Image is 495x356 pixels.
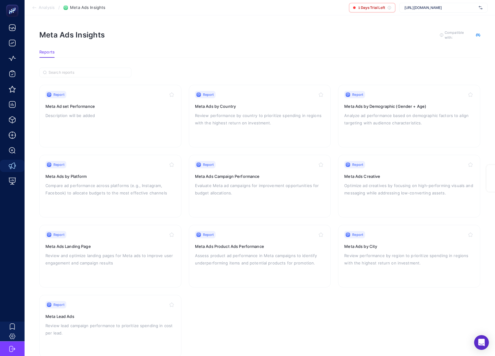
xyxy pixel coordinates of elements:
[58,5,60,10] span: /
[45,322,175,337] p: Review lead campaign performance to prioritize spending in cost per lead.
[49,70,128,75] input: Search
[474,335,489,350] div: Open Intercom Messenger
[352,162,363,167] span: Report
[358,5,385,10] span: 1 Days Trial Left
[195,252,325,267] p: Assess product ad performance in Meta campaigns to identify underperforming items and potential p...
[479,5,482,11] img: svg%3e
[338,85,480,147] a: ReportMeta Ads by Demographic (Gender + Age)Analyze ad performance based on demographic factors t...
[53,162,64,167] span: Report
[338,225,480,288] a: ReportMeta Ads by CityReview performance by region to prioritize spending in regions with the hig...
[53,92,64,97] span: Report
[344,182,474,197] p: Optimize ad creatives by focusing on high-performing visuals and messaging while addressing low-c...
[53,302,64,307] span: Report
[445,30,472,40] span: Compatible with:
[189,155,331,217] a: ReportMeta Ads Campaign PerformanceEvaluate Meta ad campaigns for improvement opportunities for b...
[344,243,474,249] h3: Meta Ads by City
[45,182,175,197] p: Compare ad performance across platforms (e.g., Instagram, Facebook) to allocate budgets to the mo...
[189,85,331,147] a: ReportMeta Ads by CountryReview performance by country to prioritize spending in regions with the...
[45,173,175,179] h3: Meta Ads by Platform
[344,103,474,109] h3: Meta Ads by Demographic (Gender + Age)
[203,232,214,237] span: Report
[344,252,474,267] p: Review performance by region to prioritize spending in regions with the highest return on investm...
[45,252,175,267] p: Review and optimize landing pages for Meta ads to improve user engagement and campaign results
[39,155,181,217] a: ReportMeta Ads by PlatformCompare ad performance across platforms (e.g., Instagram, Facebook) to ...
[352,232,363,237] span: Report
[203,162,214,167] span: Report
[39,50,55,58] button: Reports
[45,103,175,109] h3: Meta Ad set Performance
[195,243,325,249] h3: Meta Ads Product Ads Performance
[70,5,105,10] span: Meta Ads Insights
[344,112,474,127] p: Analyze ad performance based on demographic factors to align targeting with audience characterist...
[53,232,64,237] span: Report
[39,85,181,147] a: ReportMeta Ad set PerformanceDescription will be added
[352,92,363,97] span: Report
[39,30,105,39] h1: Meta Ads Insights
[195,103,325,109] h3: Meta Ads by Country
[203,92,214,97] span: Report
[195,173,325,179] h3: Meta Ads Campaign Performance
[189,225,331,288] a: ReportMeta Ads Product Ads PerformanceAssess product ad performance in Meta campaigns to identify...
[195,112,325,127] p: Review performance by country to prioritize spending in regions with the highest return on invest...
[39,50,55,55] span: Reports
[39,225,181,288] a: ReportMeta Ads Landing PageReview and optimize landing pages for Meta ads to improve user engagem...
[344,173,474,179] h3: Meta Ads Creative
[195,182,325,197] p: Evaluate Meta ad campaigns for improvement opportunities for budget allocations.
[45,313,175,319] h3: Meta Lead Ads
[404,5,476,10] span: [URL][DOMAIN_NAME]
[45,112,175,119] p: Description will be added
[45,243,175,249] h3: Meta Ads Landing Page
[39,5,55,10] span: Analysis
[338,155,480,217] a: ReportMeta Ads CreativeOptimize ad creatives by focusing on high-performing visuals and messaging...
